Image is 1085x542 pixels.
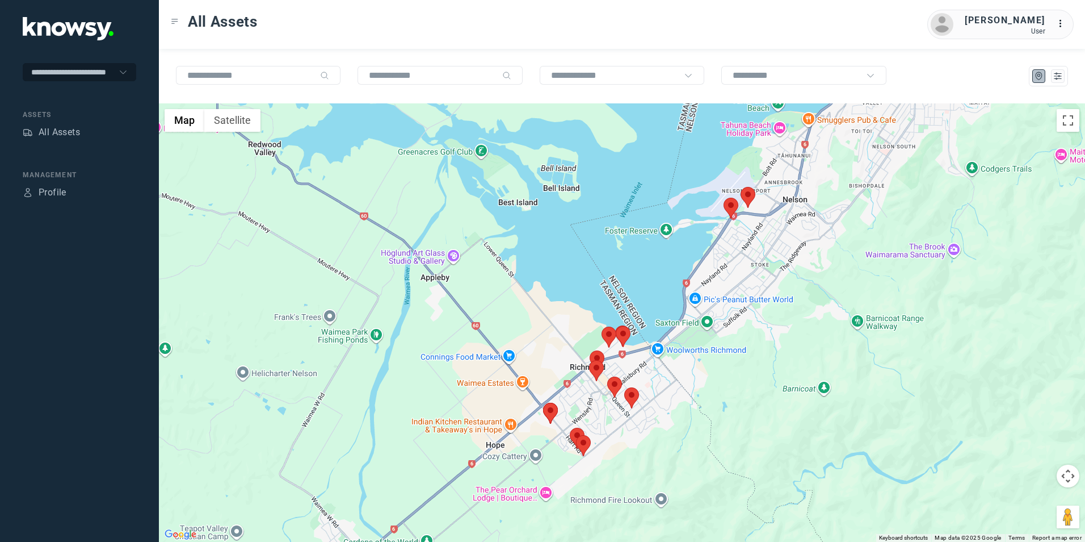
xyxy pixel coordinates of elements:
[931,13,953,36] img: avatar.png
[23,127,33,137] div: Assets
[1008,535,1025,541] a: Terms (opens in new tab)
[1034,71,1044,81] div: Map
[1032,535,1082,541] a: Report a map error
[23,17,113,40] img: Application Logo
[1057,506,1079,528] button: Drag Pegman onto the map to open Street View
[1053,71,1063,81] div: List
[1057,109,1079,132] button: Toggle fullscreen view
[1057,17,1070,31] div: :
[23,187,33,198] div: Profile
[204,109,260,132] button: Show satellite imagery
[162,527,199,542] img: Google
[1057,19,1069,28] tspan: ...
[162,527,199,542] a: Open this area in Google Maps (opens a new window)
[39,186,66,199] div: Profile
[320,71,329,80] div: Search
[39,126,80,139] div: All Assets
[23,110,136,120] div: Assets
[965,14,1045,27] div: [PERSON_NAME]
[23,186,66,199] a: ProfileProfile
[165,109,204,132] button: Show street map
[965,27,1045,35] div: User
[188,11,258,32] span: All Assets
[935,535,1001,541] span: Map data ©2025 Google
[1057,17,1070,32] div: :
[171,18,179,26] div: Toggle Menu
[879,534,928,542] button: Keyboard shortcuts
[23,170,136,180] div: Management
[1057,465,1079,487] button: Map camera controls
[502,71,511,80] div: Search
[23,126,80,139] a: AssetsAll Assets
